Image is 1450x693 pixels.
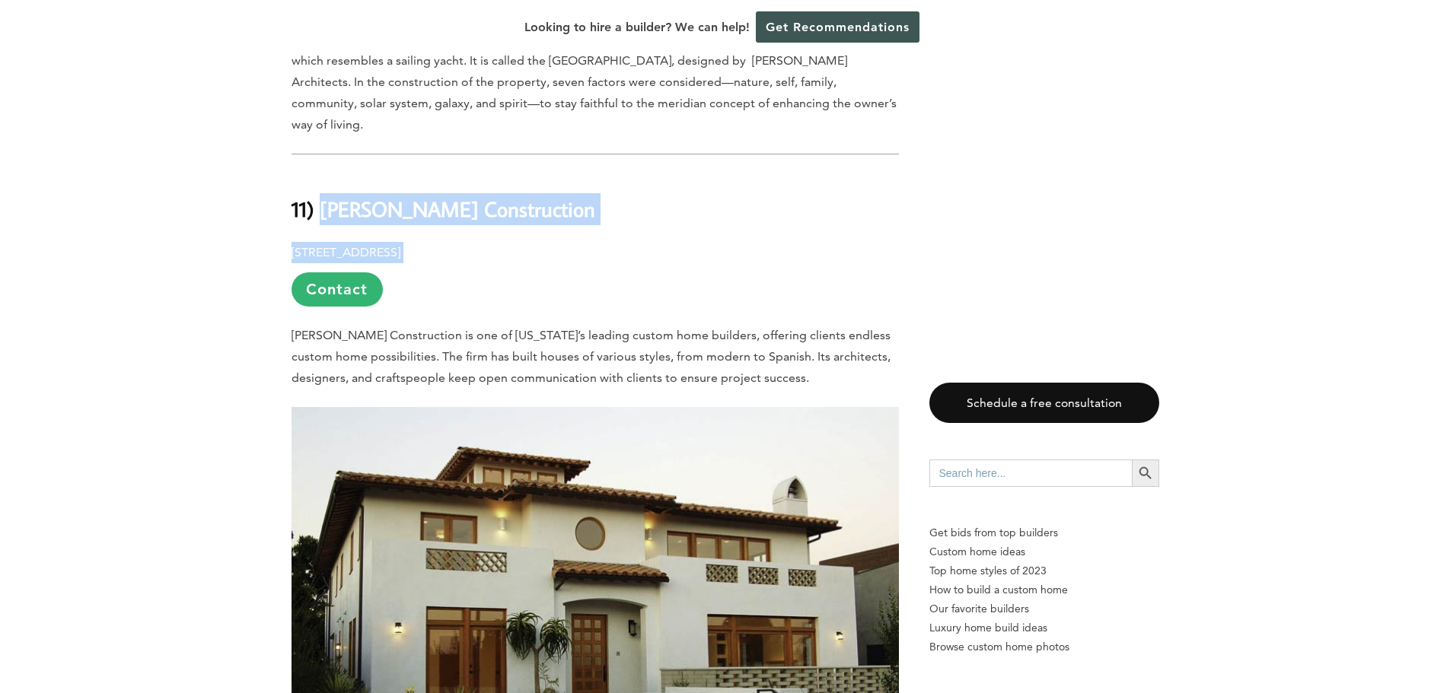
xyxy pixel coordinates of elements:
a: Contact [292,272,383,307]
a: Schedule a free consultation [929,383,1159,423]
svg: Search [1137,465,1154,482]
a: Our favorite builders [929,599,1159,618]
b: [STREET_ADDRESS] [292,245,400,259]
p: Get bids from top builders [929,523,1159,542]
b: 11) [PERSON_NAME] Construction [292,196,595,222]
span: [PERSON_NAME] Construction is one of [US_STATE]’s leading custom home builders, offering clients ... [292,328,891,385]
a: How to build a custom home [929,580,1159,599]
a: Custom home ideas [929,542,1159,561]
a: Luxury home build ideas [929,618,1159,637]
a: Top home styles of 2023 [929,561,1159,580]
iframe: Drift Widget Chat Controller [1374,617,1432,675]
input: Search here... [929,459,1132,487]
a: Browse custom home photos [929,637,1159,656]
span: Take a look at this intricately designed and constructed home in [GEOGRAPHIC_DATA][PERSON_NAME], ... [292,32,897,132]
a: Get Recommendations [756,11,919,43]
